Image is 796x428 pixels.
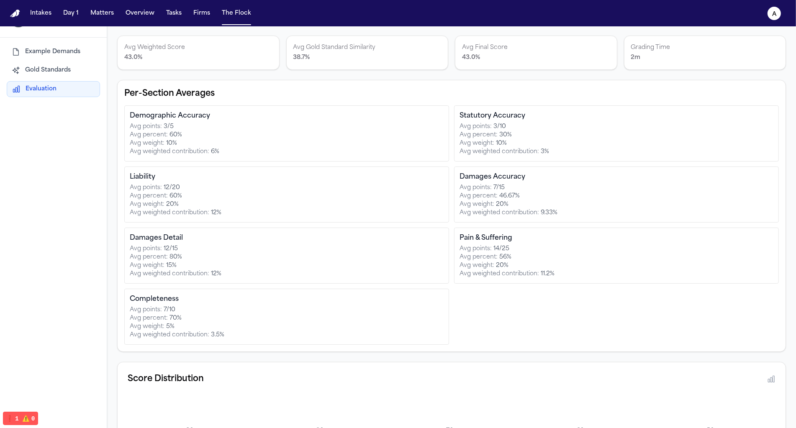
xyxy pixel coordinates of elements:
[460,192,773,200] div: 46.67 %
[122,6,158,21] button: Overview
[128,372,204,386] h3: Score Distribution
[460,132,498,138] span: Avg percent:
[460,262,494,269] span: Avg weight:
[130,140,164,146] span: Avg weight:
[130,270,444,278] div: 12 %
[130,253,444,261] div: 80 %
[130,131,444,139] div: 60 %
[130,123,162,130] span: Avg points:
[7,44,100,59] button: Example Demands
[460,148,773,156] div: 3 %
[10,10,20,18] a: Home
[130,332,209,338] span: Avg weighted contribution:
[190,6,213,21] button: Firms
[130,315,168,321] span: Avg percent:
[7,63,100,78] button: Gold Standards
[130,192,444,200] div: 60 %
[460,131,773,139] div: 30 %
[130,209,444,217] div: 12 %
[130,294,444,304] div: Completeness
[130,123,444,131] div: 3 / 5
[130,323,444,331] div: 5 %
[460,111,773,121] div: Statutory Accuracy
[130,233,444,243] div: Damages Detail
[460,246,492,252] span: Avg points:
[460,254,498,260] span: Avg percent:
[130,201,164,208] span: Avg weight:
[130,148,444,156] div: 6 %
[163,6,185,21] button: Tasks
[460,139,773,148] div: 10 %
[124,53,272,63] p: 43.0 %
[130,254,168,260] span: Avg percent:
[130,149,209,155] span: Avg weighted contribution:
[130,323,164,330] span: Avg weight:
[460,270,773,278] div: 11.2 %
[293,53,442,63] p: 38.7 %
[130,132,168,138] span: Avg percent:
[25,66,71,74] span: Gold Standards
[460,261,773,270] div: 20 %
[130,246,162,252] span: Avg points:
[460,140,494,146] span: Avg weight:
[460,253,773,261] div: 56 %
[462,53,610,63] p: 43.0 %
[124,43,272,53] p: Avg Weighted Score
[130,193,168,199] span: Avg percent:
[60,6,82,21] button: Day 1
[631,43,779,53] p: Grading Time
[87,6,117,21] button: Matters
[460,193,498,199] span: Avg percent:
[25,48,80,56] span: Example Demands
[130,185,162,191] span: Avg points:
[7,81,100,97] button: Evaluation
[130,210,209,216] span: Avg weighted contribution:
[462,43,610,53] p: Avg Final Score
[460,149,539,155] span: Avg weighted contribution:
[460,209,773,217] div: 9.33 %
[460,210,539,216] span: Avg weighted contribution:
[631,53,779,63] p: 2 m
[10,10,20,18] img: Finch Logo
[460,233,773,243] div: Pain & Suffering
[460,245,773,253] div: 14 / 25
[130,262,164,269] span: Avg weight:
[130,172,444,182] div: Liability
[130,184,444,192] div: 12 / 20
[130,261,444,270] div: 15 %
[460,184,773,192] div: 7 / 15
[460,271,539,277] span: Avg weighted contribution:
[26,85,56,93] span: Evaluation
[27,6,55,21] button: Intakes
[130,314,444,323] div: 70 %
[130,139,444,148] div: 10 %
[130,111,444,121] div: Demographic Accuracy
[130,331,444,339] div: 3.5 %
[460,172,773,182] div: Damages Accuracy
[130,200,444,209] div: 20 %
[293,43,442,53] p: Avg Gold Standard Similarity
[460,123,773,131] div: 3 / 10
[460,123,492,130] span: Avg points:
[130,271,209,277] span: Avg weighted contribution:
[460,185,492,191] span: Avg points:
[130,245,444,253] div: 12 / 15
[218,6,254,21] button: The Flock
[124,87,779,100] h4: Per-Section Averages
[460,201,494,208] span: Avg weight:
[130,307,162,313] span: Avg points:
[130,306,444,314] div: 7 / 10
[460,200,773,209] div: 20 %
